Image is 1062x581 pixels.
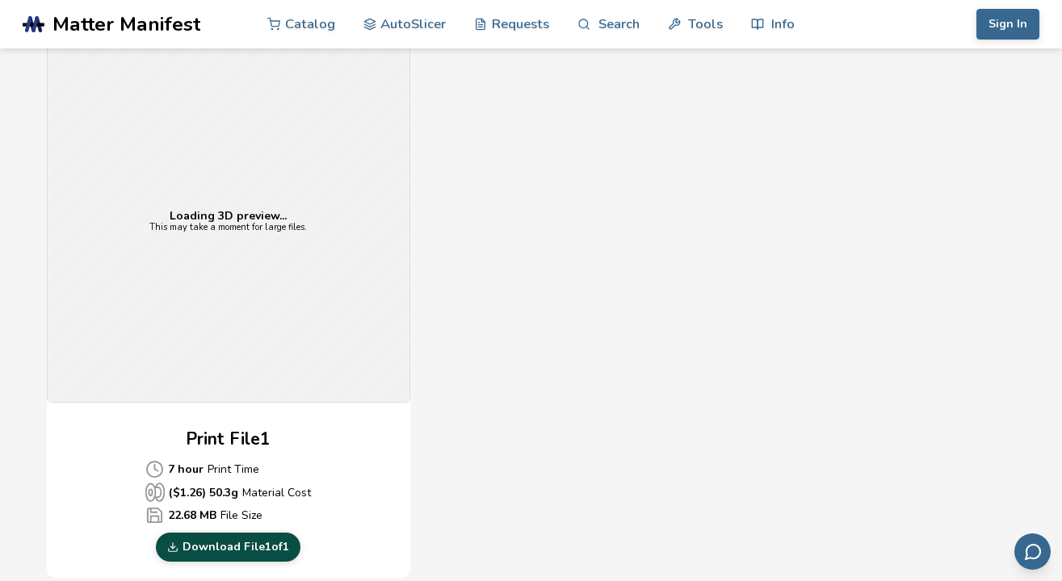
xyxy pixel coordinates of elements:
[156,533,300,562] a: Download File1of1
[186,427,271,452] h2: Print File 1
[168,461,204,478] b: 7 hour
[976,9,1039,40] button: Sign In
[145,506,311,525] p: File Size
[145,483,165,502] span: Average Cost
[1014,533,1051,570] button: Send feedback via email
[169,484,238,501] b: ($ 1.26 ) 50.3 g
[145,460,164,479] span: Average Cost
[168,507,216,524] b: 22.68 MB
[145,483,311,502] p: Material Cost
[145,506,164,525] span: Average Cost
[149,210,307,223] p: Loading 3D preview...
[149,223,307,233] p: This may take a moment for large files.
[52,13,200,36] span: Matter Manifest
[145,460,311,479] p: Print Time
